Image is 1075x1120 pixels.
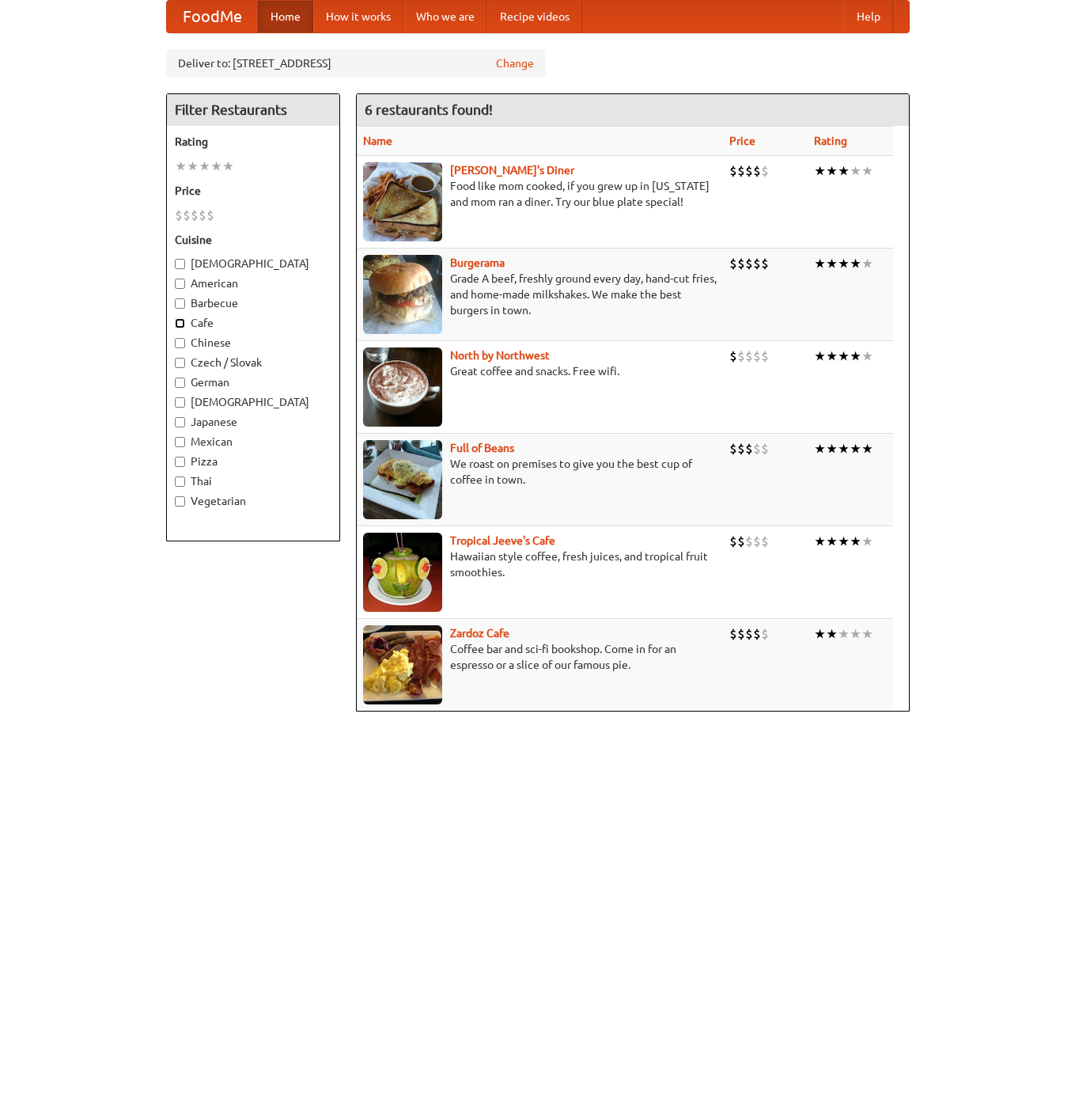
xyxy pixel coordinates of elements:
[745,255,753,272] li: $
[761,440,769,457] li: $
[450,534,555,547] a: Tropical Jeeve's Cafe
[761,347,769,365] li: $
[175,473,331,489] label: Thai
[850,440,861,457] li: ★
[737,533,745,550] li: $
[729,162,737,180] li: $
[745,533,753,550] li: $
[363,347,442,427] img: north.jpg
[761,162,769,180] li: $
[838,255,850,272] li: ★
[450,627,509,640] a: Zardoz Cafe
[175,338,185,348] input: Chinese
[826,162,838,180] li: ★
[861,625,873,643] li: ★
[175,454,331,469] label: Pizza
[175,397,185,408] input: [DEMOGRAPHIC_DATA]
[450,349,550,362] a: North by Northwest
[753,162,761,180] li: $
[814,135,847,147] a: Rating
[850,625,861,643] li: ★
[175,417,185,427] input: Japanese
[737,255,745,272] li: $
[363,533,442,612] img: jeeves.jpg
[737,347,745,365] li: $
[175,295,331,311] label: Barbecue
[166,49,546,78] div: Deliver to: [STREET_ADDRESS]
[175,355,331,370] label: Czech / Slovak
[363,178,717,210] p: Food like mom cooked, if you grew up in [US_STATE] and mom ran a diner. Try our blue plate special!
[814,533,826,550] li: ★
[850,533,861,550] li: ★
[826,533,838,550] li: ★
[745,625,753,643] li: $
[175,378,185,388] input: German
[861,255,873,272] li: ★
[450,256,505,269] a: Burgerama
[814,625,826,643] li: ★
[191,207,199,224] li: $
[761,625,769,643] li: $
[850,347,861,365] li: ★
[861,533,873,550] li: ★
[363,135,392,147] a: Name
[814,162,826,180] li: ★
[753,440,761,457] li: $
[175,315,331,331] label: Cafe
[761,255,769,272] li: $
[365,102,493,117] ng-pluralize: 6 restaurants found!
[206,207,214,224] li: $
[861,347,873,365] li: ★
[761,533,769,550] li: $
[729,533,737,550] li: $
[826,255,838,272] li: ★
[363,363,717,379] p: Great coffee and snacks. Free wifi.
[861,162,873,180] li: ★
[838,162,850,180] li: ★
[729,440,737,457] li: $
[450,164,574,177] b: [PERSON_NAME]'s Diner
[363,625,442,704] img: zardoz.jpg
[313,1,403,32] a: How it works
[753,255,761,272] li: $
[745,347,753,365] li: $
[187,158,199,175] li: ★
[496,55,534,71] a: Change
[838,533,850,550] li: ★
[861,440,873,457] li: ★
[175,374,331,390] label: German
[826,347,838,365] li: ★
[814,440,826,457] li: ★
[737,162,745,180] li: $
[175,394,331,410] label: [DEMOGRAPHIC_DATA]
[175,434,331,450] label: Mexican
[850,162,861,180] li: ★
[729,135,755,147] a: Price
[175,279,185,289] input: American
[175,232,331,248] h5: Cuisine
[175,134,331,150] h5: Rating
[753,533,761,550] li: $
[838,347,850,365] li: ★
[363,255,442,334] img: burgerama.jpg
[745,162,753,180] li: $
[258,1,313,32] a: Home
[175,259,185,269] input: [DEMOGRAPHIC_DATA]
[814,255,826,272] li: ★
[363,456,717,488] p: We roast on premises to give you the best cup of coffee in town.
[729,625,737,643] li: $
[167,94,339,126] h4: Filter Restaurants
[175,275,331,291] label: American
[826,440,838,457] li: ★
[175,476,185,487] input: Thai
[450,442,514,454] b: Full of Beans
[175,493,331,509] label: Vegetarian
[175,318,185,328] input: Cafe
[175,358,185,368] input: Czech / Slovak
[487,1,582,32] a: Recipe videos
[175,414,331,430] label: Japanese
[363,440,442,519] img: beans.jpg
[222,158,234,175] li: ★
